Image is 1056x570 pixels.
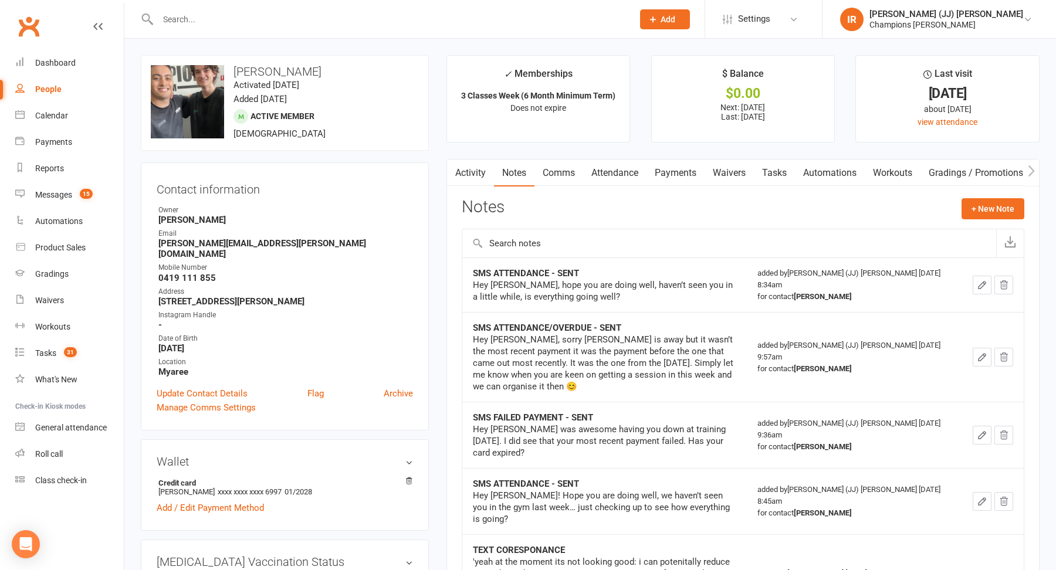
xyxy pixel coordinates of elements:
a: view attendance [918,117,977,127]
input: Search notes [462,229,996,257]
a: Calendar [15,103,124,129]
a: Gradings [15,261,124,287]
span: Settings [738,6,770,32]
div: about [DATE] [867,103,1028,116]
div: Last visit [923,66,972,87]
div: Instagram Handle [158,310,413,321]
div: Tasks [35,348,56,358]
a: What's New [15,367,124,393]
div: added by [PERSON_NAME] (JJ) [PERSON_NAME] [DATE] 8:45am [757,484,952,519]
a: Activity [447,160,494,186]
a: General attendance kiosk mode [15,415,124,441]
time: Added [DATE] [233,94,287,104]
h3: Contact information [157,178,413,196]
span: [DEMOGRAPHIC_DATA] [233,128,326,139]
strong: [PERSON_NAME] [794,364,852,373]
span: 31 [64,347,77,357]
div: Workouts [35,322,70,331]
div: for contact [757,291,952,303]
time: Activated [DATE] [233,80,299,90]
div: added by [PERSON_NAME] (JJ) [PERSON_NAME] [DATE] 9:36am [757,418,952,453]
div: General attendance [35,423,107,432]
h3: Wallet [157,455,413,468]
div: for contact [757,363,952,375]
span: 01/2028 [285,487,312,496]
strong: SMS ATTENDANCE - SENT [473,268,579,279]
div: People [35,84,62,94]
div: for contact [757,441,952,453]
strong: - [158,320,413,330]
a: Update Contact Details [157,386,248,401]
a: Payments [647,160,705,186]
h3: [MEDICAL_DATA] Vaccination Status [157,555,413,568]
a: Add / Edit Payment Method [157,501,264,515]
strong: SMS FAILED PAYMENT - SENT [473,412,593,423]
p: Next: [DATE] Last: [DATE] [662,103,824,121]
div: for contact [757,507,952,519]
a: Gradings / Promotions [920,160,1031,186]
span: xxxx xxxx xxxx 6997 [218,487,282,496]
div: Open Intercom Messenger [12,530,40,558]
h3: [PERSON_NAME] [151,65,419,78]
div: [DATE] [867,87,1028,100]
span: 15 [80,189,93,199]
strong: [STREET_ADDRESS][PERSON_NAME] [158,296,413,307]
span: Add [661,15,675,24]
a: Archive [384,386,413,401]
span: Does not expire [510,103,566,113]
div: Email [158,228,413,239]
button: + New Note [962,198,1024,219]
a: Waivers [705,160,754,186]
strong: [PERSON_NAME] [158,215,413,225]
div: Hey [PERSON_NAME], hope you are doing well, haven’t seen you in a little while, is everything goi... [473,279,737,303]
a: Comms [534,160,583,186]
div: Payments [35,137,72,147]
a: Dashboard [15,50,124,76]
strong: [PERSON_NAME] [794,508,852,517]
div: Memberships [504,66,573,88]
a: Manage Comms Settings [157,401,256,415]
button: Add [640,9,690,29]
a: Workouts [865,160,920,186]
a: People [15,76,124,103]
div: Dashboard [35,58,76,67]
div: Mobile Number [158,262,413,273]
img: image1740451153.png [151,65,224,138]
strong: 3 Classes Week (6 Month Minimum Term) [461,91,615,100]
strong: [PERSON_NAME] [794,292,852,301]
div: Gradings [35,269,69,279]
strong: [DATE] [158,343,413,354]
a: Automations [15,208,124,235]
div: Hey [PERSON_NAME]! Hope you are doing well, we haven’t seen you in the gym last week… just checki... [473,490,737,525]
i: ✓ [504,69,512,80]
strong: Credit card [158,479,407,487]
a: Flag [307,386,324,401]
div: added by [PERSON_NAME] (JJ) [PERSON_NAME] [DATE] 8:34am [757,267,952,303]
a: Tasks [754,160,795,186]
a: Automations [795,160,865,186]
strong: 0419 111 855 [158,273,413,283]
a: Notes [494,160,534,186]
div: Hey [PERSON_NAME] was awesome having you down at training [DATE]. I did see that your most recent... [473,423,737,459]
a: Product Sales [15,235,124,261]
div: What's New [35,375,77,384]
div: Hey [PERSON_NAME], sorry [PERSON_NAME] is away but it wasn’t the most recent payment it was the p... [473,334,737,392]
div: Product Sales [35,243,86,252]
div: Messages [35,190,72,199]
strong: SMS ATTENDANCE - SENT [473,479,579,489]
div: Reports [35,164,64,173]
a: Payments [15,129,124,155]
a: Tasks 31 [15,340,124,367]
a: Waivers [15,287,124,314]
strong: Myaree [158,367,413,377]
strong: [PERSON_NAME] [794,442,852,451]
strong: TEXT CORESPONANCE [473,545,565,555]
div: added by [PERSON_NAME] (JJ) [PERSON_NAME] [DATE] 9:57am [757,340,952,375]
div: Address [158,286,413,297]
div: Location [158,357,413,368]
a: Class kiosk mode [15,467,124,494]
div: Champions [PERSON_NAME] [869,19,1023,30]
h3: Notes [462,198,505,219]
div: $0.00 [662,87,824,100]
div: Owner [158,205,413,216]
